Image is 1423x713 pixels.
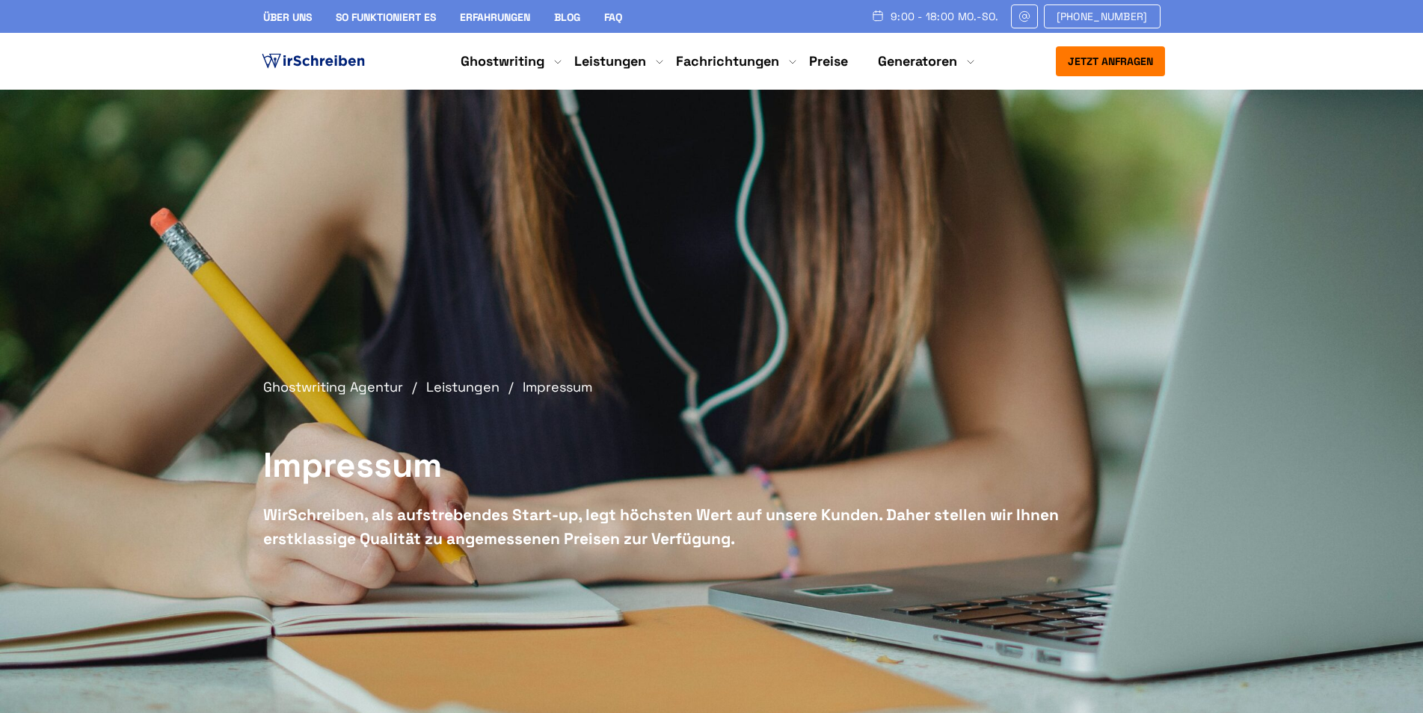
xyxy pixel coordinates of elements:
[676,52,779,70] a: Fachrichtungen
[1018,10,1031,22] img: Email
[871,10,885,22] img: Schedule
[263,443,1093,488] h1: Impressum
[891,10,999,22] span: 9:00 - 18:00 Mo.-So.
[460,10,530,24] a: Erfahrungen
[1056,46,1165,76] button: Jetzt anfragen
[809,52,848,70] a: Preise
[1044,4,1161,28] a: [PHONE_NUMBER]
[554,10,580,24] a: Blog
[336,10,436,24] a: So funktioniert es
[1057,10,1148,22] span: [PHONE_NUMBER]
[523,378,592,395] span: Impressum
[263,378,422,395] a: Ghostwriting Agentur
[604,10,622,24] a: FAQ
[878,52,957,70] a: Generatoren
[574,52,646,70] a: Leistungen
[263,503,1093,550] div: WirSchreiben, als aufstrebendes Start-up, legt höchsten Wert auf unsere Kunden. Daher stellen wir...
[461,52,544,70] a: Ghostwriting
[259,50,368,72] img: logo ghostwriter-österreich
[426,378,519,395] a: Leistungen
[263,10,312,24] a: Über uns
